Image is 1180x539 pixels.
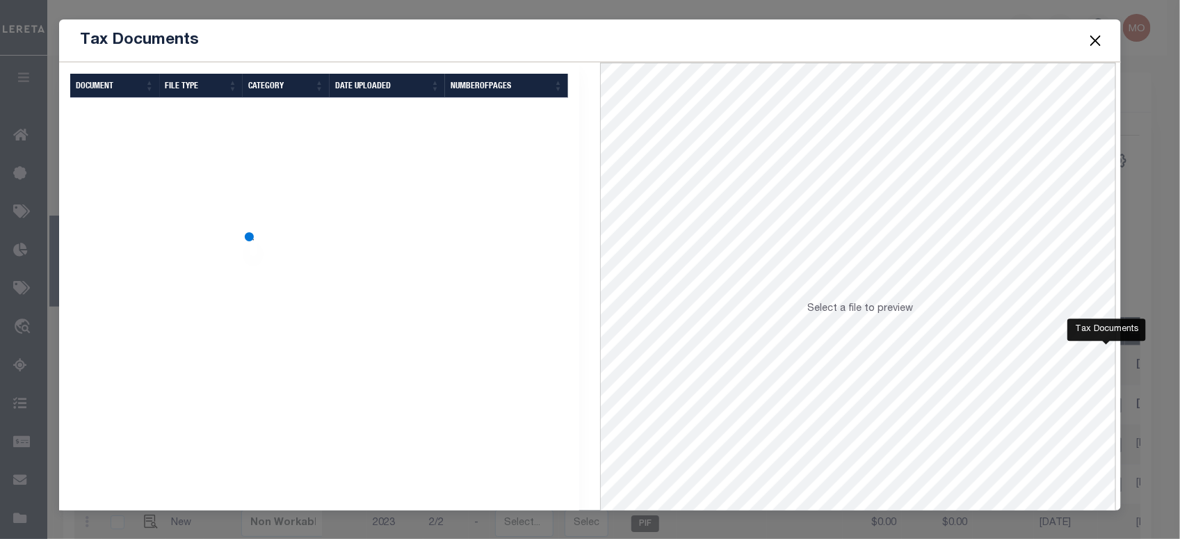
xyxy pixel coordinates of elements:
th: FILE TYPE [160,74,243,98]
th: NumberOfPages [445,74,568,98]
th: Date Uploaded [330,74,446,98]
span: Select a file to preview [808,304,914,314]
th: CATEGORY [243,74,329,98]
th: DOCUMENT [70,74,160,98]
div: Tax Documents [1067,319,1146,341]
